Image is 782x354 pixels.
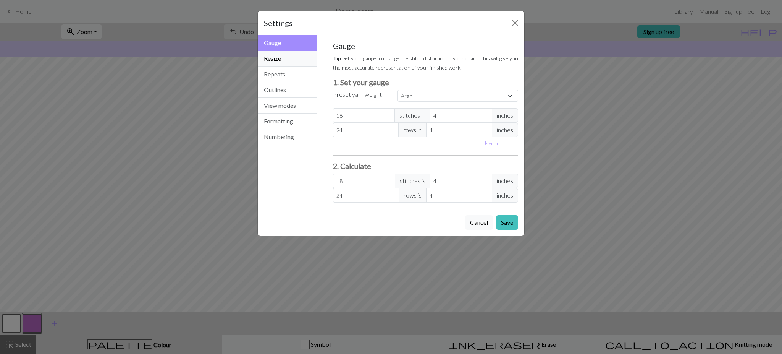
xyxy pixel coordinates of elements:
span: inches [492,123,518,137]
h5: Gauge [333,41,519,50]
h3: 2. Calculate [333,162,519,171]
span: rows is [399,188,427,203]
label: Preset yarn weight [333,90,382,99]
button: View modes [258,98,317,114]
button: Close [509,17,521,29]
button: Usecm [479,137,501,149]
small: Set your gauge to change the stitch distortion in your chart. This will give you the most accurat... [333,55,518,71]
h5: Settings [264,17,292,29]
button: Cancel [465,215,493,230]
span: inches [492,188,518,203]
h3: 1. Set your gauge [333,78,519,87]
button: Gauge [258,35,317,51]
button: Outlines [258,82,317,98]
span: stitches is [395,174,430,188]
strong: Tip: [333,55,343,62]
button: Resize [258,51,317,67]
span: rows in [398,123,427,137]
span: inches [492,174,518,188]
button: Formatting [258,114,317,129]
span: stitches in [394,108,430,123]
span: inches [492,108,518,123]
button: Save [496,215,518,230]
button: Numbering [258,129,317,145]
button: Repeats [258,67,317,82]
